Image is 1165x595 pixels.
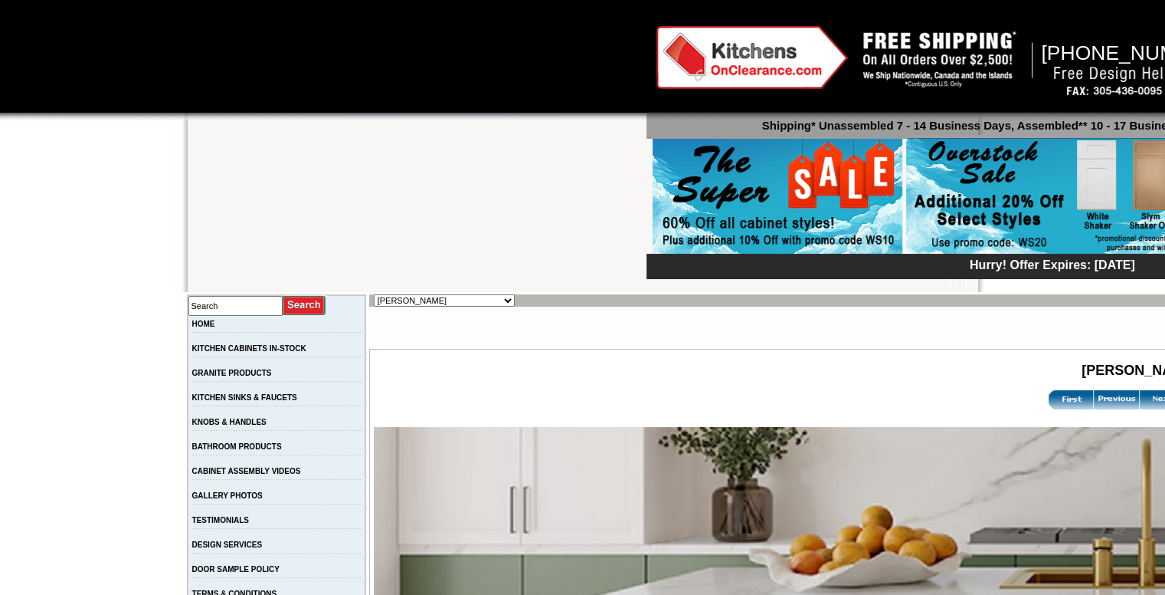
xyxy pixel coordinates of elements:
a: BATHROOM PRODUCTS [192,442,282,451]
a: KNOBS & HANDLES [192,418,267,426]
input: Submit [283,295,326,316]
img: Kitchens on Clearance Logo [656,26,848,89]
a: DOOR SAMPLE POLICY [192,565,280,574]
a: CABINET ASSEMBLY VIDEOS [192,467,301,475]
a: DESIGN SERVICES [192,541,263,549]
a: GRANITE PRODUCTS [192,369,272,377]
a: GALLERY PHOTOS [192,491,263,500]
a: KITCHEN SINKS & FAUCETS [192,393,297,402]
a: TESTIMONIALS [192,516,249,524]
a: KITCHEN CABINETS IN-STOCK [192,344,306,353]
a: HOME [192,320,215,328]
